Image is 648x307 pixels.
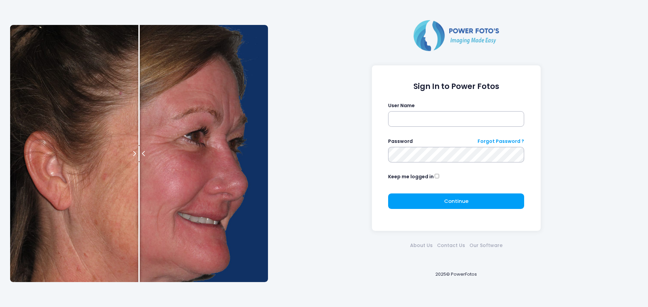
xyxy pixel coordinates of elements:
a: Contact Us [435,242,467,249]
a: Our Software [467,242,505,249]
div: 2025© PowerFotos [274,260,638,288]
a: About Us [408,242,435,249]
a: Forgot Password ? [478,138,524,145]
button: Continue [388,193,524,209]
label: User Name [388,102,415,109]
h1: Sign In to Power Fotos [388,82,524,91]
span: Continue [444,197,468,205]
label: Keep me logged in [388,173,434,180]
img: Logo [411,19,502,52]
label: Password [388,138,413,145]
